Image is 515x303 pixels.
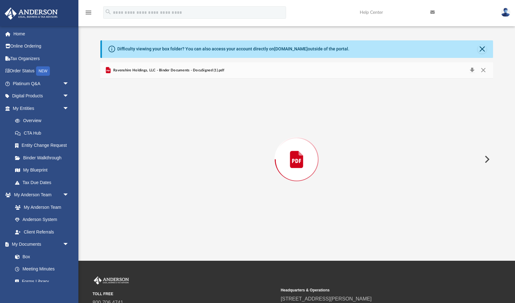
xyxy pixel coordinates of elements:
a: Forms Library [9,275,72,288]
a: My Blueprint [9,164,75,177]
a: Overview [9,115,78,127]
i: search [105,8,112,15]
button: Next File [480,151,493,168]
a: Tax Due Dates [9,176,78,189]
div: NEW [36,66,50,76]
a: My Anderson Team [9,201,72,213]
a: menu [85,12,92,16]
a: CTA Hub [9,127,78,139]
a: Tax Organizers [4,52,78,65]
a: Client Referrals [9,226,75,238]
span: arrow_drop_down [63,238,75,251]
span: arrow_drop_down [63,189,75,202]
a: [STREET_ADDRESS][PERSON_NAME] [281,296,372,301]
a: Entity Change Request [9,139,78,152]
small: Headquarters & Operations [281,287,465,293]
button: Close [478,66,489,75]
span: arrow_drop_down [63,90,75,103]
a: Anderson System [9,213,75,226]
div: Difficulty viewing your box folder? You can also access your account directly on outside of the p... [117,46,349,52]
small: TOLL FREE [93,291,276,297]
img: User Pic [501,8,510,17]
a: My Anderson Teamarrow_drop_down [4,189,75,201]
img: Anderson Advisors Platinum Portal [93,276,130,285]
span: arrow_drop_down [63,77,75,90]
a: Digital Productsarrow_drop_down [4,90,78,102]
a: Online Ordering [4,40,78,53]
div: Preview [100,62,493,240]
a: Platinum Q&Aarrow_drop_down [4,77,78,90]
span: Ravenshire Holdings, LLC - Binder Documents - DocuSigned (1).pdf [112,68,224,73]
a: Binder Walkthrough [9,151,78,164]
a: [DOMAIN_NAME] [274,46,308,51]
i: menu [85,9,92,16]
a: Box [9,250,72,263]
button: Close [478,45,486,54]
img: Anderson Advisors Platinum Portal [3,8,60,20]
a: My Documentsarrow_drop_down [4,238,75,251]
a: Order StatusNEW [4,65,78,78]
button: Download [467,66,478,75]
span: arrow_drop_down [63,102,75,115]
a: Meeting Minutes [9,263,75,275]
a: My Entitiesarrow_drop_down [4,102,78,115]
a: Home [4,28,78,40]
